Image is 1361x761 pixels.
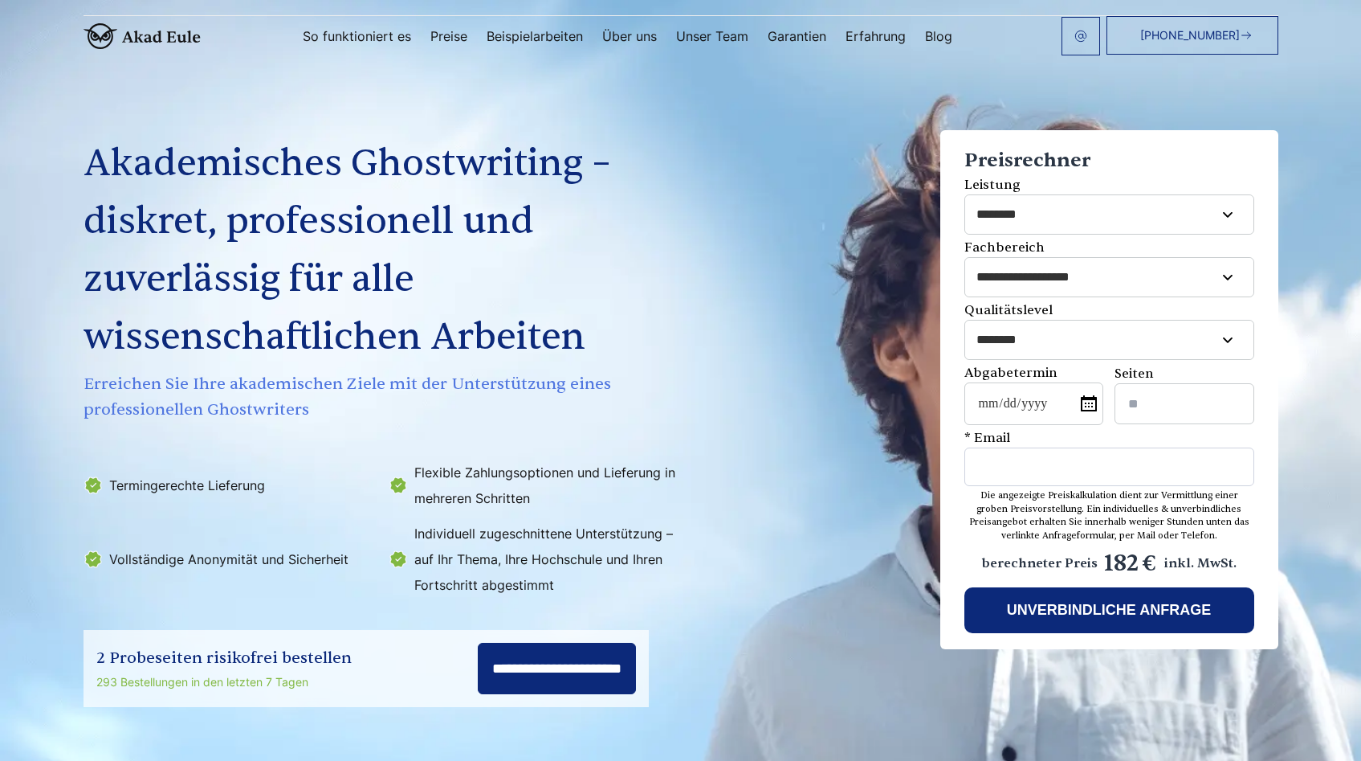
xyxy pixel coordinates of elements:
[964,489,1254,542] div: Die angezeigte Preiskalkulation dient zur Vermittlung einer groben Preisvorstellung. Ein individu...
[925,30,952,43] a: Blog
[964,146,1254,175] div: Preisrechner
[964,448,1254,486] input: * Email
[1164,554,1237,573] span: inkl. MwSt.
[965,258,1253,297] select: Fachbereich
[964,428,1254,486] label: * Email
[965,195,1253,234] select: Leistung
[964,363,1103,425] label: Abgabetermin
[1140,29,1240,42] span: [PHONE_NUMBER]
[84,521,379,598] li: Vollständige Anonymität und Sicherheit
[1106,16,1278,55] a: [PHONE_NUMBER]
[846,30,906,43] a: Erfahrung
[96,645,352,671] div: 2 Probeseiten risikofrei bestellen
[84,460,379,511] li: Termingerechte Lieferung
[487,30,583,43] a: Beispielarbeiten
[1007,602,1211,618] span: UNVERBINDLICHE ANFRAGE
[602,30,657,43] a: Über uns
[84,135,687,366] h1: Akademisches Ghostwriting – diskret, professionell und zuverlässig für alle wissenschaftlichen Ar...
[964,301,1254,360] label: Qualitätslevel
[1074,30,1087,43] img: email
[1104,546,1139,581] span: 182
[389,521,684,598] li: Individuell zugeschnittene Unterstützung – auf Ihr Thema, Ihre Hochschule und Ihren Fortschritt a...
[982,554,1098,573] span: berechneter Preis
[389,460,684,511] li: Flexible Zahlungsoptionen und Lieferung in mehreren Schritten
[964,587,1254,633] button: UNVERBINDLICHE ANFRAGE
[965,321,1253,359] select: Qualitätslevel
[964,146,1254,633] form: Contact form
[964,383,1103,425] input: Abgabetermin
[1142,546,1156,580] span: €
[303,30,411,43] a: So funktioniert es
[96,673,352,692] div: 293 Bestellungen in den letzten 7 Tagen
[84,23,201,49] img: logo
[430,30,467,43] a: Preise
[84,371,687,423] span: Erreichen Sie Ihre akademischen Ziele mit der Unterstützung eines professionellen Ghostwriters
[676,30,748,43] a: Unser Team
[768,30,826,43] a: Garantien
[1114,366,1154,382] span: Seiten
[964,238,1254,297] label: Fachbereich
[964,175,1254,235] label: Leistung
